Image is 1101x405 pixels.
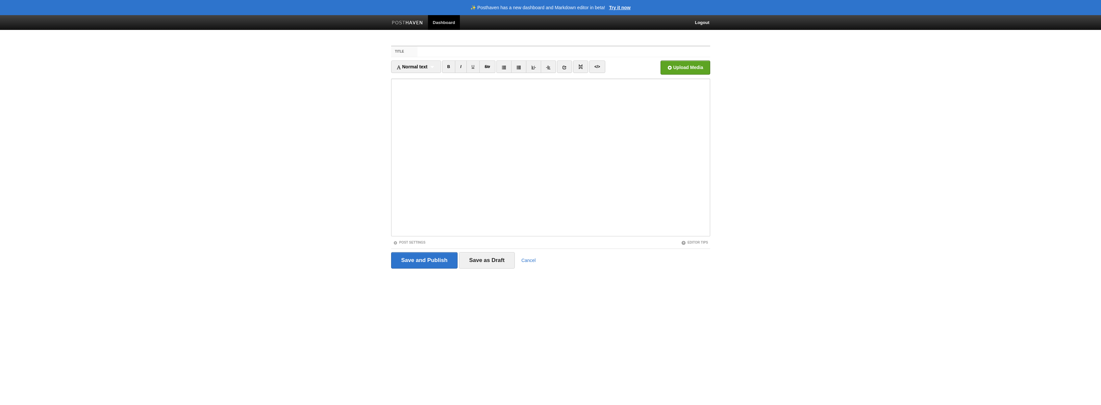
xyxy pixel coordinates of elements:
[521,258,536,263] a: Cancel
[589,60,605,73] a: </>
[470,5,605,10] header: ✨ Posthaven has a new dashboard and Markdown editor in beta!
[391,46,418,57] label: Title
[681,241,708,244] a: Editor Tips
[393,241,426,244] a: Post Settings
[455,60,466,73] a: I
[479,60,495,73] a: Str
[690,15,714,30] a: Logout
[396,64,428,69] span: Normal text
[442,60,456,73] a: B
[485,64,490,69] del: Str
[459,252,515,269] input: Save as Draft
[428,15,460,30] a: Dashboard
[392,21,423,26] img: Posthaven-bar
[578,64,583,69] img: pagebreak-icon.png
[466,60,480,73] a: U
[391,252,458,269] input: Save and Publish
[609,5,630,10] a: Try it now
